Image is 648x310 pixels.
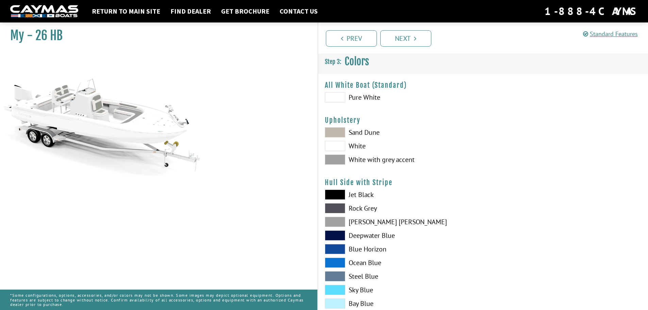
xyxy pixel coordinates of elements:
[325,230,476,241] label: Deepwater Blue
[583,30,638,38] a: Standard Features
[545,4,638,19] div: 1-888-4CAYMAS
[167,7,214,16] a: Find Dealer
[325,203,476,213] label: Rock Grey
[325,298,476,309] label: Bay Blue
[325,244,476,254] label: Blue Horizon
[276,7,321,16] a: Contact Us
[325,271,476,281] label: Steel Blue
[10,28,300,43] h1: My - 26 HB
[88,7,164,16] a: Return to main site
[325,154,476,165] label: White with grey accent
[325,127,476,137] label: Sand Dune
[325,81,642,89] h4: All White Boat (Standard)
[10,290,307,310] p: *Some configurations, options, accessories, and/or colors may not be shown. Some images may depic...
[325,141,476,151] label: White
[325,92,476,102] label: Pure White
[325,217,476,227] label: [PERSON_NAME] [PERSON_NAME]
[325,178,642,187] h4: Hull Side with Stripe
[325,190,476,200] label: Jet Black
[325,258,476,268] label: Ocean Blue
[380,30,431,47] a: Next
[218,7,273,16] a: Get Brochure
[325,285,476,295] label: Sky Blue
[10,5,78,18] img: white-logo-c9c8dbefe5ff5ceceb0f0178aa75bf4bb51f6bca0971e226c86eb53dfe498488.png
[326,30,377,47] a: Prev
[325,116,642,125] h4: Upholstery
